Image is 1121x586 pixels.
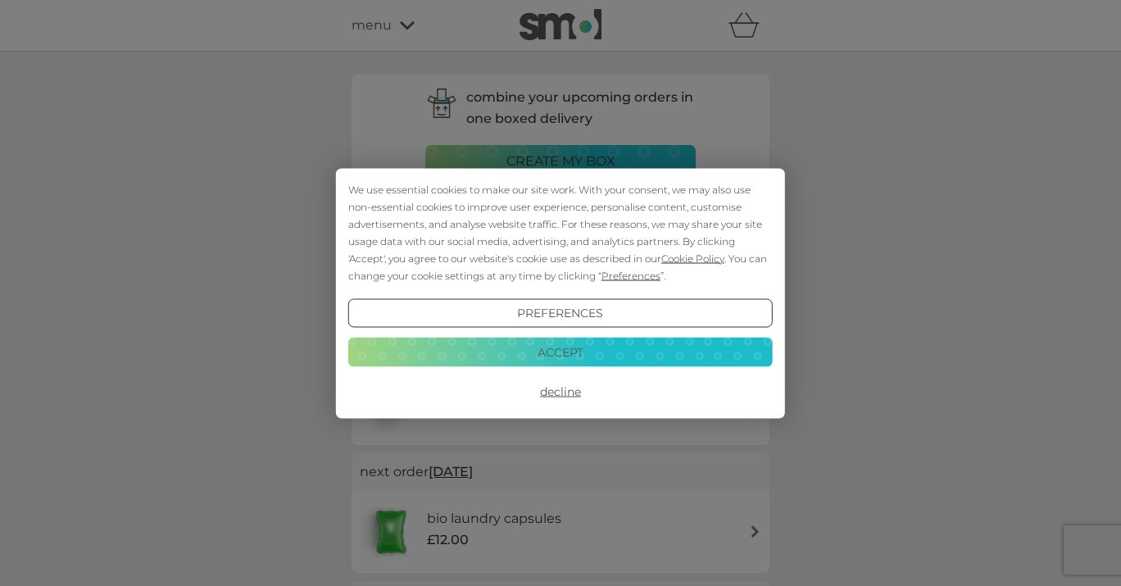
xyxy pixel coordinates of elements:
span: Cookie Policy [661,252,724,264]
button: Decline [348,377,773,407]
span: Preferences [601,269,660,281]
div: Cookie Consent Prompt [336,168,785,418]
div: We use essential cookies to make our site work. With your consent, we may also use non-essential ... [348,180,773,284]
button: Preferences [348,298,773,328]
button: Accept [348,338,773,367]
